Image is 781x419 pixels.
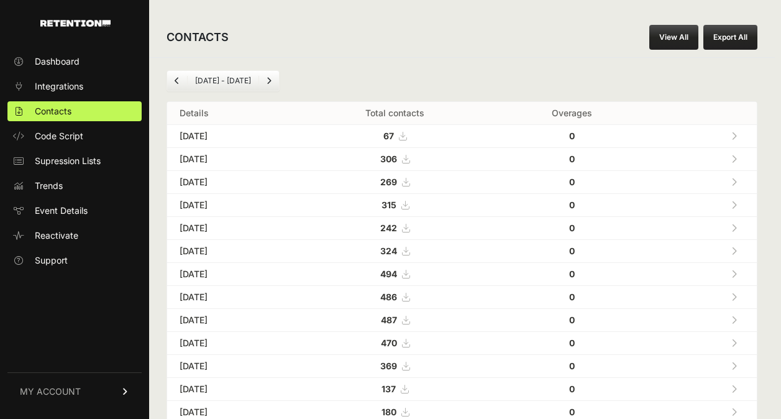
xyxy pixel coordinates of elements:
[7,201,142,221] a: Event Details
[187,76,258,86] li: [DATE] - [DATE]
[35,229,78,242] span: Reactivate
[35,80,83,93] span: Integrations
[7,372,142,410] a: MY ACCOUNT
[569,384,575,394] strong: 0
[7,151,142,171] a: Supression Lists
[569,177,575,187] strong: 0
[569,407,575,417] strong: 0
[7,251,142,270] a: Support
[381,338,397,348] strong: 470
[167,194,295,217] td: [DATE]
[380,292,409,302] a: 486
[35,180,63,192] span: Trends
[295,102,494,125] th: Total contacts
[167,29,229,46] h2: CONTACTS
[381,384,408,394] a: 137
[7,176,142,196] a: Trends
[7,76,142,96] a: Integrations
[380,269,397,279] strong: 494
[167,263,295,286] td: [DATE]
[167,71,187,91] a: Previous
[35,205,88,217] span: Event Details
[20,385,81,398] span: MY ACCOUNT
[569,269,575,279] strong: 0
[381,407,396,417] strong: 180
[381,315,397,325] strong: 487
[167,355,295,378] td: [DATE]
[167,217,295,240] td: [DATE]
[167,240,295,263] td: [DATE]
[35,105,71,117] span: Contacts
[167,332,295,355] td: [DATE]
[380,154,409,164] a: 306
[167,378,295,401] td: [DATE]
[383,131,394,141] strong: 67
[167,125,295,148] td: [DATE]
[703,25,757,50] button: Export All
[7,101,142,121] a: Contacts
[381,384,396,394] strong: 137
[380,177,397,187] strong: 269
[569,154,575,164] strong: 0
[383,131,406,141] a: 67
[569,338,575,348] strong: 0
[35,155,101,167] span: Supression Lists
[380,177,409,187] a: 269
[569,292,575,302] strong: 0
[7,126,142,146] a: Code Script
[381,200,396,210] strong: 315
[7,226,142,246] a: Reactivate
[380,269,409,279] a: 494
[381,338,409,348] a: 470
[167,309,295,332] td: [DATE]
[569,246,575,256] strong: 0
[380,246,397,256] strong: 324
[167,286,295,309] td: [DATE]
[569,361,575,371] strong: 0
[380,292,397,302] strong: 486
[381,315,409,325] a: 487
[495,102,649,125] th: Overages
[381,407,409,417] a: 180
[167,171,295,194] td: [DATE]
[35,254,68,267] span: Support
[380,361,409,371] a: 369
[649,25,698,50] a: View All
[569,131,575,141] strong: 0
[167,102,295,125] th: Details
[380,223,409,233] a: 242
[7,52,142,71] a: Dashboard
[40,20,111,27] img: Retention.com
[569,200,575,210] strong: 0
[35,55,80,68] span: Dashboard
[381,200,409,210] a: 315
[569,223,575,233] strong: 0
[380,154,397,164] strong: 306
[569,315,575,325] strong: 0
[380,361,397,371] strong: 369
[259,71,279,91] a: Next
[380,223,397,233] strong: 242
[380,246,409,256] a: 324
[167,148,295,171] td: [DATE]
[35,130,83,142] span: Code Script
